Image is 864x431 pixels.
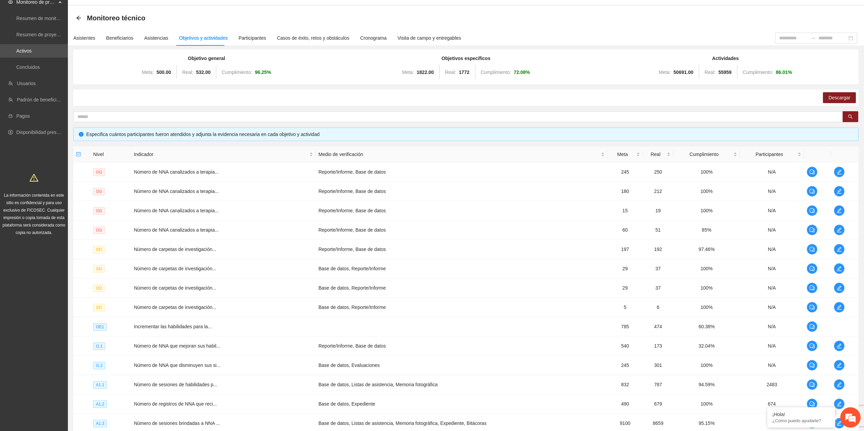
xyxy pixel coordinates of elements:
[807,205,817,216] button: comment
[316,182,607,201] td: Reporte/Informe, Base de datos
[16,64,40,70] a: Concluidos
[643,240,673,259] td: 192
[673,375,740,394] td: 94.59%
[87,13,145,23] span: Monitoreo técnico
[134,382,217,387] span: Número de sesiones de habilidades p...
[740,278,804,298] td: N/A
[704,70,716,75] span: Real:
[607,182,643,201] td: 180
[834,169,844,175] span: edit
[807,263,817,274] button: comment
[807,224,817,235] button: comment
[740,298,804,317] td: N/A
[643,317,673,336] td: 474
[740,162,804,182] td: N/A
[673,278,740,298] td: 100%
[673,162,740,182] td: 100%
[834,360,845,371] button: edit
[16,130,74,135] a: Disponibilidad presupuestal
[834,244,845,255] button: edit
[776,70,792,75] strong: 86.01 %
[514,70,530,75] strong: 72.08 %
[73,34,95,42] div: Asistentes
[807,398,817,409] button: comment
[188,56,225,61] strong: Objetivo general
[643,356,673,375] td: 301
[643,298,673,317] td: 6
[607,356,643,375] td: 245
[645,151,665,158] span: Real
[17,97,67,102] a: Padrón de beneficiarios
[740,317,804,336] td: N/A
[607,259,643,278] td: 29
[196,70,211,75] strong: 532.00
[834,401,844,407] span: edit
[673,356,740,375] td: 100%
[673,317,740,336] td: 60.38%
[16,32,89,37] a: Resumen de proyectos aprobados
[643,259,673,278] td: 37
[93,323,107,331] span: OE1
[76,15,81,21] span: arrow-left
[772,418,830,423] p: ¿Cómo puedo ayudarte?
[134,266,216,271] span: Número de carpetas de investigación...
[673,240,740,259] td: 97.46%
[807,244,817,255] button: comment
[740,336,804,356] td: N/A
[445,70,456,75] span: Real:
[834,266,844,271] span: edit
[93,420,107,427] span: A1.3
[93,169,105,176] span: OG
[157,70,171,75] strong: 500.00
[417,70,434,75] strong: 1822.00
[134,227,219,233] span: Número de NNA canalizados a terapia...
[807,166,817,177] button: comment
[834,382,844,387] span: edit
[134,208,219,213] span: Número de NNA canalizados a terapia...
[442,56,491,61] strong: Objetivos específicos
[643,278,673,298] td: 37
[16,48,32,54] a: Activos
[607,336,643,356] td: 540
[316,394,607,414] td: Base de datos, Expediente
[16,113,30,119] a: Pagos
[316,259,607,278] td: Base de datos, Reporte/Informe
[740,182,804,201] td: N/A
[834,418,845,429] button: edit
[673,201,740,220] td: 100%
[316,162,607,182] td: Reporte/Informe, Base de datos
[807,379,817,390] button: comment
[93,342,105,350] span: I1.1
[255,70,271,75] strong: 96.25 %
[607,278,643,298] td: 29
[39,91,94,159] span: Estamos en línea.
[3,185,129,209] textarea: Escriba su mensaje y pulse “Intro”
[142,70,154,75] span: Meta:
[316,336,607,356] td: Reporte/Informe, Base de datos
[316,146,607,162] th: Medio de verificación
[134,305,216,310] span: Número de carpetas de investigación...
[807,321,817,332] button: comment
[718,70,732,75] strong: 55959
[30,173,38,182] span: warning
[607,162,643,182] td: 245
[222,70,252,75] span: Cumplimiento:
[643,162,673,182] td: 250
[93,285,105,292] span: OD
[673,182,740,201] td: 100%
[134,420,220,426] span: Número de sesiones brindadas a NNA ...
[316,375,607,394] td: Base de datos, Listas de asistencia, Memoria fotográfica
[740,356,804,375] td: N/A
[93,400,107,408] span: A1.2
[398,34,461,42] div: Visita de campo y entregables
[144,34,168,42] div: Asistencias
[239,34,266,42] div: Participantes
[607,220,643,240] td: 60
[179,34,228,42] div: Objetivos y actividades
[607,298,643,317] td: 5
[740,259,804,278] td: N/A
[834,263,845,274] button: edit
[360,34,387,42] div: Cronograma
[93,381,107,389] span: A1.1
[607,146,643,162] th: Meta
